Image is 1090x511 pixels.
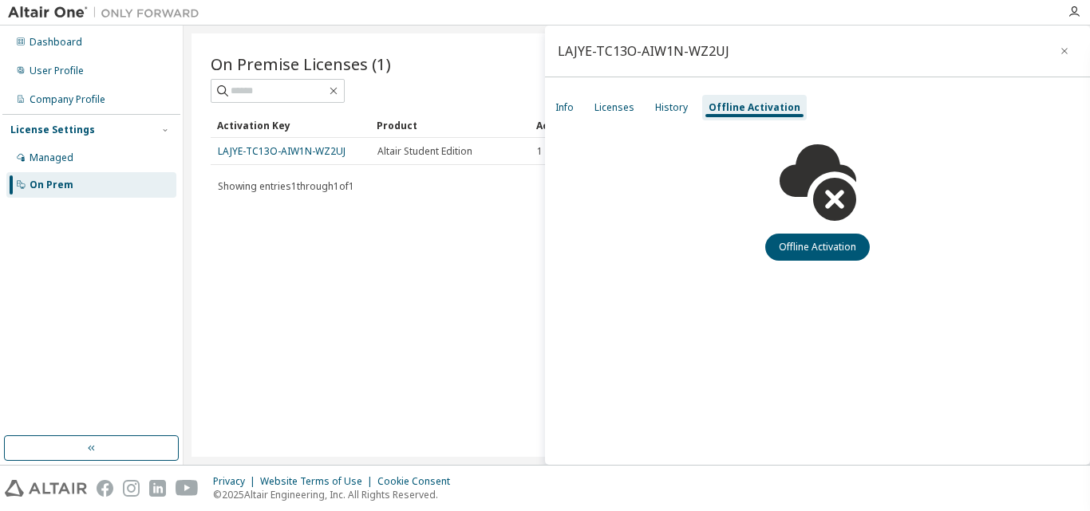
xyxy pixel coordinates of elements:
[149,480,166,497] img: linkedin.svg
[377,145,472,158] span: Altair Student Edition
[176,480,199,497] img: youtube.svg
[97,480,113,497] img: facebook.svg
[594,101,634,114] div: Licenses
[558,45,729,57] div: LAJYE-TC13O-AIW1N-WZ2UJ
[30,36,82,49] div: Dashboard
[5,480,87,497] img: altair_logo.svg
[377,112,523,138] div: Product
[213,475,260,488] div: Privacy
[218,144,346,158] a: LAJYE-TC13O-AIW1N-WZ2UJ
[30,151,73,164] div: Managed
[555,101,574,114] div: Info
[30,65,84,77] div: User Profile
[30,93,105,106] div: Company Profile
[217,112,364,138] div: Activation Key
[536,112,683,138] div: Activation Allowed
[218,179,354,193] span: Showing entries 1 through 1 of 1
[8,5,207,21] img: Altair One
[655,101,688,114] div: History
[30,179,73,191] div: On Prem
[123,480,140,497] img: instagram.svg
[377,475,460,488] div: Cookie Consent
[10,124,95,136] div: License Settings
[211,53,391,75] span: On Premise Licenses (1)
[709,101,800,114] div: Offline Activation
[765,234,870,261] button: Offline Activation
[537,145,543,158] span: 1
[213,488,460,501] p: © 2025 Altair Engineering, Inc. All Rights Reserved.
[260,475,377,488] div: Website Terms of Use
